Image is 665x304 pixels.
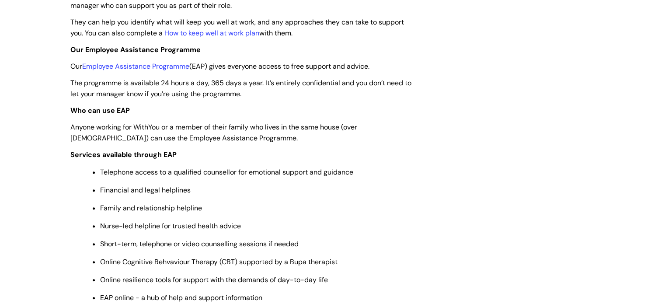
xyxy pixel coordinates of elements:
span: with them. [259,28,292,38]
a: Employee Assistance Programme [82,62,189,71]
span: Short-term, telephone or video counselling sessions if needed [100,239,299,248]
span: Our Employee Assistance Programme [70,45,201,54]
span: Our (EAP) gives everyone access to free support and advice. [70,62,369,71]
span: They can help you identify what will keep you well at work, and any approaches they can take to s... [70,17,404,38]
span: Online resilience tools for support with the demands of day-to-day life [100,275,328,284]
span: Online Cognitive Behvaviour Therapy (CBT) supported by a Bupa therapist [100,257,338,266]
strong: Who can use EAP [70,106,130,115]
span: The programme is available 24 hours a day, 365 days a year. It’s entirely confidential and you do... [70,78,411,98]
span: Family and relationship helpline [100,203,202,213]
span: Nurse-led helpline for trusted health advice [100,221,241,231]
span: Telephone access to a qualified counsellor for emotional support and guidance [100,168,353,177]
span: Anyone working for WithYou or a member of their family who lives in the same house (over [DEMOGRA... [70,122,357,143]
span: EAP online - a hub of help and support information [100,293,262,302]
a: How to keep well at work plan [164,28,259,38]
strong: Services available through EAP [70,150,177,159]
span: Financial and legal helplines [100,185,191,195]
